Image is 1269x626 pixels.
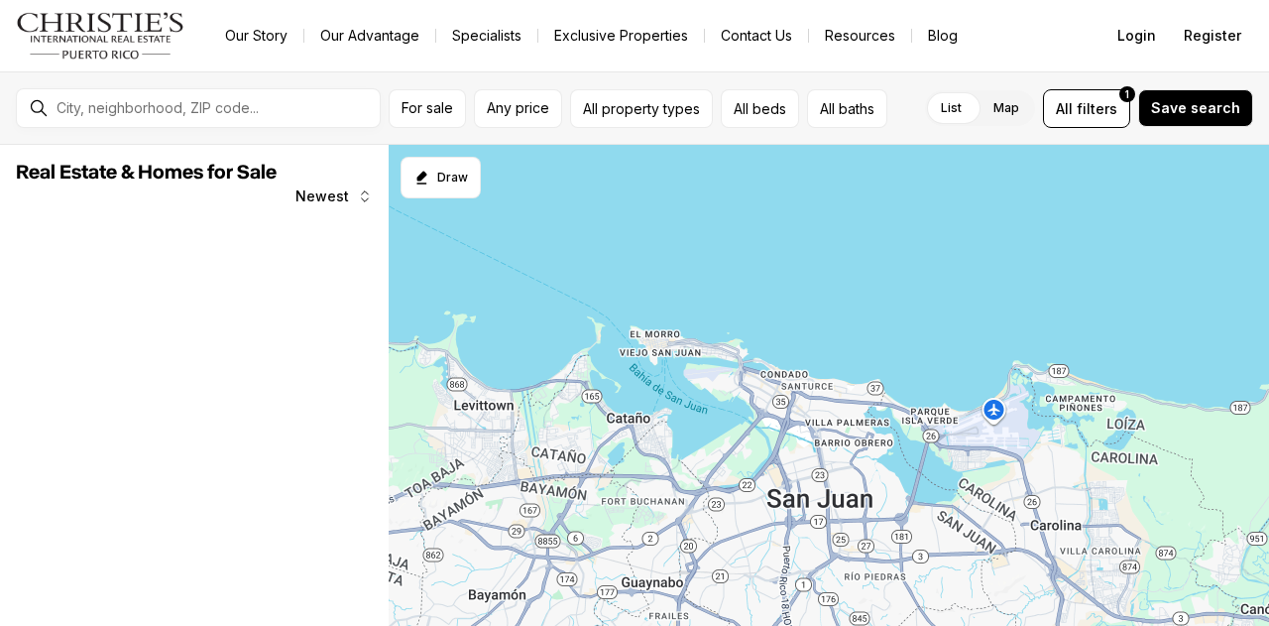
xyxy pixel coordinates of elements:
[16,163,277,183] span: Real Estate & Homes for Sale
[1043,89,1130,128] button: Allfilters1
[1056,98,1073,119] span: All
[1077,98,1117,119] span: filters
[402,100,453,116] span: For sale
[1117,28,1156,44] span: Login
[1172,16,1253,56] button: Register
[912,22,974,50] a: Blog
[284,177,385,216] button: Newest
[295,188,349,204] span: Newest
[436,22,537,50] a: Specialists
[538,22,704,50] a: Exclusive Properties
[1138,89,1253,127] button: Save search
[16,12,185,60] img: logo
[705,22,808,50] button: Contact Us
[925,90,978,126] label: List
[807,89,887,128] button: All baths
[570,89,713,128] button: All property types
[978,90,1035,126] label: Map
[487,100,549,116] span: Any price
[474,89,562,128] button: Any price
[389,89,466,128] button: For sale
[1151,100,1240,116] span: Save search
[401,157,481,198] button: Start drawing
[209,22,303,50] a: Our Story
[304,22,435,50] a: Our Advantage
[1105,16,1168,56] button: Login
[721,89,799,128] button: All beds
[1125,86,1129,102] span: 1
[1184,28,1241,44] span: Register
[809,22,911,50] a: Resources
